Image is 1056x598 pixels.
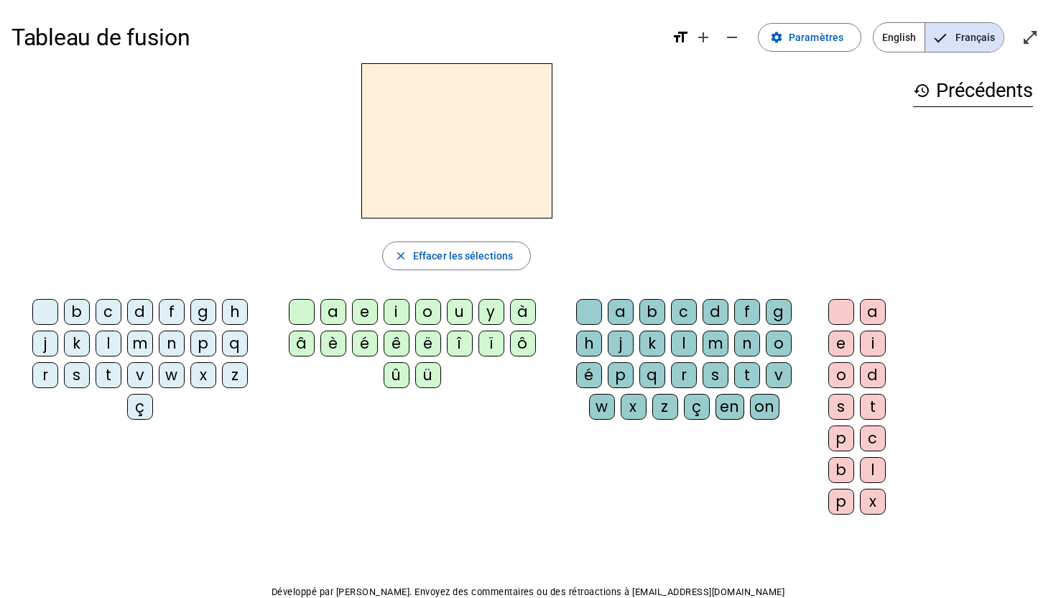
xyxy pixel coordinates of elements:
div: è [320,331,346,356]
div: p [828,425,854,451]
div: c [96,299,121,325]
h1: Tableau de fusion [11,14,660,60]
div: o [766,331,792,356]
div: g [766,299,792,325]
div: m [127,331,153,356]
div: b [639,299,665,325]
div: d [703,299,728,325]
div: f [734,299,760,325]
button: Entrer en plein écran [1016,23,1045,52]
div: k [64,331,90,356]
mat-icon: add [695,29,712,46]
div: ç [684,394,710,420]
div: x [621,394,647,420]
div: t [96,362,121,388]
div: ç [127,394,153,420]
button: Effacer les sélections [382,241,531,270]
div: p [190,331,216,356]
button: Paramètres [758,23,861,52]
div: n [159,331,185,356]
div: g [190,299,216,325]
div: d [860,362,886,388]
div: j [608,331,634,356]
div: y [478,299,504,325]
div: à [510,299,536,325]
div: v [766,362,792,388]
div: j [32,331,58,356]
div: k [639,331,665,356]
div: i [384,299,409,325]
mat-icon: history [913,82,930,99]
div: m [703,331,728,356]
div: s [64,362,90,388]
div: f [159,299,185,325]
div: h [222,299,248,325]
div: ê [384,331,409,356]
div: l [860,457,886,483]
mat-button-toggle-group: Language selection [873,22,1004,52]
div: v [127,362,153,388]
div: i [860,331,886,356]
div: x [860,489,886,515]
div: w [159,362,185,388]
div: b [828,457,854,483]
div: on [750,394,779,420]
mat-icon: format_size [672,29,689,46]
div: ô [510,331,536,356]
div: s [703,362,728,388]
div: p [828,489,854,515]
span: Effacer les sélections [413,247,513,264]
div: e [352,299,378,325]
mat-icon: open_in_full [1022,29,1039,46]
div: a [320,299,346,325]
span: Paramètres [789,29,843,46]
div: a [608,299,634,325]
div: a [860,299,886,325]
mat-icon: remove [723,29,741,46]
div: p [608,362,634,388]
div: t [860,394,886,420]
h3: Précédents [913,75,1033,107]
div: ï [478,331,504,356]
div: o [828,362,854,388]
div: â [289,331,315,356]
div: t [734,362,760,388]
mat-icon: close [394,249,407,262]
div: r [671,362,697,388]
div: c [671,299,697,325]
button: Diminuer la taille de la police [718,23,746,52]
div: é [352,331,378,356]
div: î [447,331,473,356]
div: ü [415,362,441,388]
div: l [671,331,697,356]
span: English [874,23,925,52]
div: d [127,299,153,325]
div: z [652,394,678,420]
div: h [576,331,602,356]
div: c [860,425,886,451]
div: u [447,299,473,325]
div: x [190,362,216,388]
div: w [589,394,615,420]
div: o [415,299,441,325]
div: en [715,394,744,420]
span: Français [925,23,1004,52]
div: l [96,331,121,356]
div: b [64,299,90,325]
div: z [222,362,248,388]
div: q [639,362,665,388]
div: r [32,362,58,388]
button: Augmenter la taille de la police [689,23,718,52]
div: û [384,362,409,388]
div: q [222,331,248,356]
div: s [828,394,854,420]
div: é [576,362,602,388]
mat-icon: settings [770,31,783,44]
div: ë [415,331,441,356]
div: e [828,331,854,356]
div: n [734,331,760,356]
